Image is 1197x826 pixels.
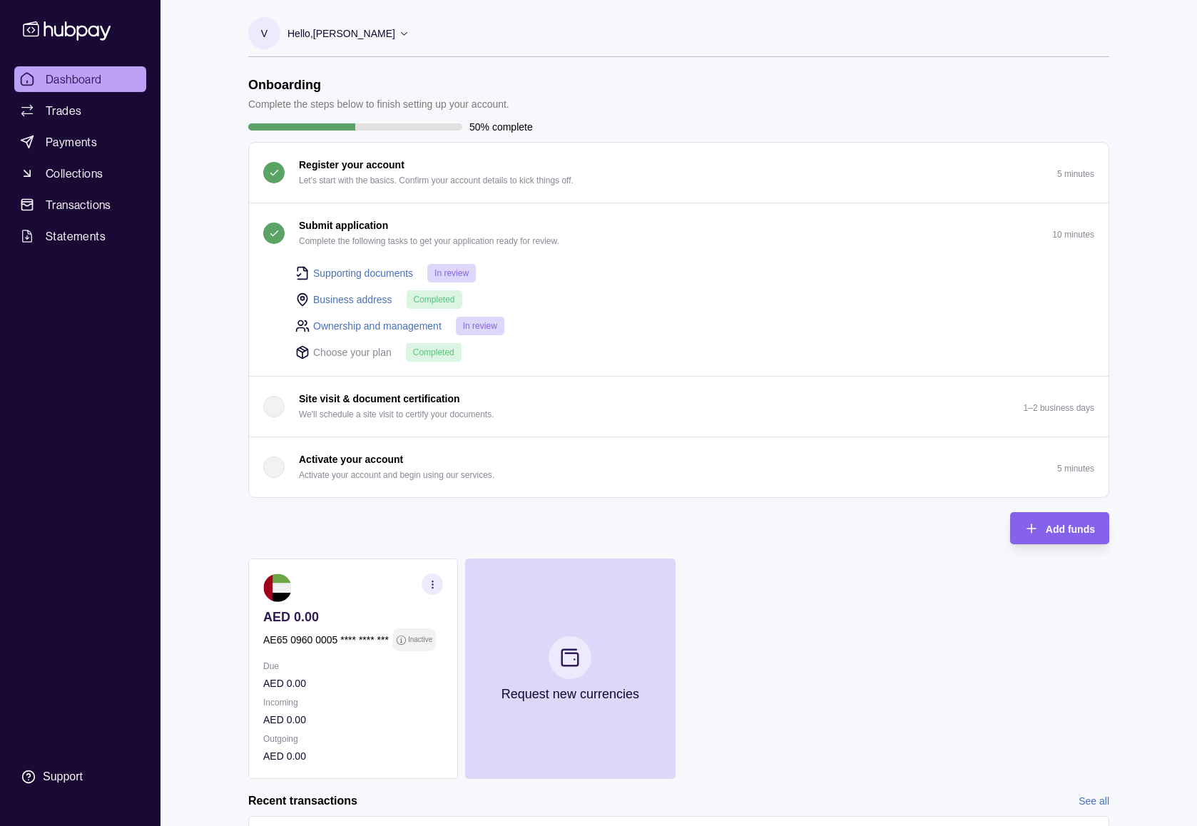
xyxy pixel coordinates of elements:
[46,71,102,88] span: Dashboard
[249,203,1109,263] button: Submit application Complete the following tasks to get your application ready for review.10 minutes
[248,77,509,93] h1: Onboarding
[263,609,443,625] p: AED 0.00
[313,265,413,281] a: Supporting documents
[299,407,494,422] p: We'll schedule a site visit to certify your documents.
[46,228,106,245] span: Statements
[263,573,292,602] img: ae
[408,632,432,648] p: Inactive
[249,437,1109,497] button: Activate your account Activate your account and begin using our services.5 minutes
[249,143,1109,203] button: Register your account Let's start with the basics. Confirm your account details to kick things of...
[299,391,460,407] p: Site visit & document certification
[299,173,574,188] p: Let's start with the basics. Confirm your account details to kick things off.
[299,218,388,233] p: Submit application
[313,318,442,334] a: Ownership and management
[46,196,111,213] span: Transactions
[463,321,497,331] span: In review
[469,119,533,135] p: 50% complete
[1052,230,1094,240] p: 10 minutes
[14,66,146,92] a: Dashboard
[287,26,395,41] p: Hello, [PERSON_NAME]
[14,160,146,186] a: Collections
[14,98,146,123] a: Trades
[249,263,1109,376] div: Submit application Complete the following tasks to get your application ready for review.10 minutes
[1024,403,1094,413] p: 1–2 business days
[43,769,83,785] div: Support
[1057,464,1094,474] p: 5 minutes
[299,452,403,467] p: Activate your account
[299,467,494,483] p: Activate your account and begin using our services.
[263,712,443,728] p: AED 0.00
[263,695,443,710] p: Incoming
[14,192,146,218] a: Transactions
[14,762,146,792] a: Support
[465,559,675,779] button: Request new currencies
[14,223,146,249] a: Statements
[263,731,443,747] p: Outgoing
[14,129,146,155] a: Payments
[46,102,81,119] span: Trades
[261,26,268,41] p: V
[1046,524,1095,535] span: Add funds
[313,292,392,307] a: Business address
[46,133,97,151] span: Payments
[414,295,455,305] span: Completed
[249,377,1109,437] button: Site visit & document certification We'll schedule a site visit to certify your documents.1–2 bus...
[263,658,443,674] p: Due
[299,157,404,173] p: Register your account
[434,268,469,278] span: In review
[263,748,443,764] p: AED 0.00
[1057,169,1094,179] p: 5 minutes
[501,686,639,702] p: Request new currencies
[46,165,103,182] span: Collections
[1010,512,1109,544] button: Add funds
[413,347,454,357] span: Completed
[248,96,509,112] p: Complete the steps below to finish setting up your account.
[1079,793,1109,809] a: See all
[248,793,357,809] h2: Recent transactions
[313,345,392,360] p: Choose your plan
[299,233,559,249] p: Complete the following tasks to get your application ready for review.
[263,675,443,691] p: AED 0.00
